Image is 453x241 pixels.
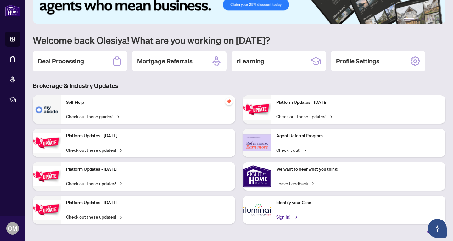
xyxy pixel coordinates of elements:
a: Check it out!→ [276,146,306,153]
a: Check out these updates!→ [276,113,332,120]
button: 4 [427,18,429,20]
span: → [119,213,122,220]
span: → [116,113,119,120]
img: Platform Updates - July 8, 2025 [33,200,61,220]
p: Identify your Client [276,199,440,206]
img: Platform Updates - June 23, 2025 [243,99,271,119]
img: We want to hear what you think! [243,162,271,191]
span: → [119,180,122,187]
img: Agent Referral Program [243,134,271,152]
p: Self-Help [66,99,230,106]
a: Leave Feedback→ [276,180,314,187]
h3: Brokerage & Industry Updates [33,81,445,90]
h1: Welcome back Olesiya! What are you working on [DATE]? [33,34,445,46]
button: Open asap [428,219,447,238]
button: 5 [432,18,434,20]
span: pushpin [225,98,233,105]
a: Check out these updates!→ [66,213,122,220]
img: Platform Updates - July 21, 2025 [33,166,61,186]
span: OM [8,224,17,233]
button: 1 [404,18,414,20]
a: Check out these updates!→ [66,146,122,153]
span: → [310,180,314,187]
h2: Deal Processing [38,57,84,66]
a: Sign In!→ [276,213,296,220]
button: 6 [437,18,439,20]
span: → [303,146,306,153]
a: Check out these guides!→ [66,113,119,120]
h2: rLearning [237,57,264,66]
span: → [119,146,122,153]
img: Platform Updates - September 16, 2025 [33,133,61,153]
img: Self-Help [33,95,61,124]
p: Agent Referral Program [276,132,440,139]
p: Platform Updates - [DATE] [276,99,440,106]
span: → [329,113,332,120]
img: Identify your Client [243,196,271,224]
a: Check out these updates!→ [66,180,122,187]
h2: Mortgage Referrals [137,57,193,66]
p: We want to hear what you think! [276,166,440,173]
img: logo [5,5,20,16]
button: 3 [422,18,424,20]
p: Platform Updates - [DATE] [66,166,230,173]
p: Platform Updates - [DATE] [66,199,230,206]
p: Platform Updates - [DATE] [66,132,230,139]
button: 2 [417,18,419,20]
h2: Profile Settings [336,57,379,66]
span: → [294,213,297,220]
